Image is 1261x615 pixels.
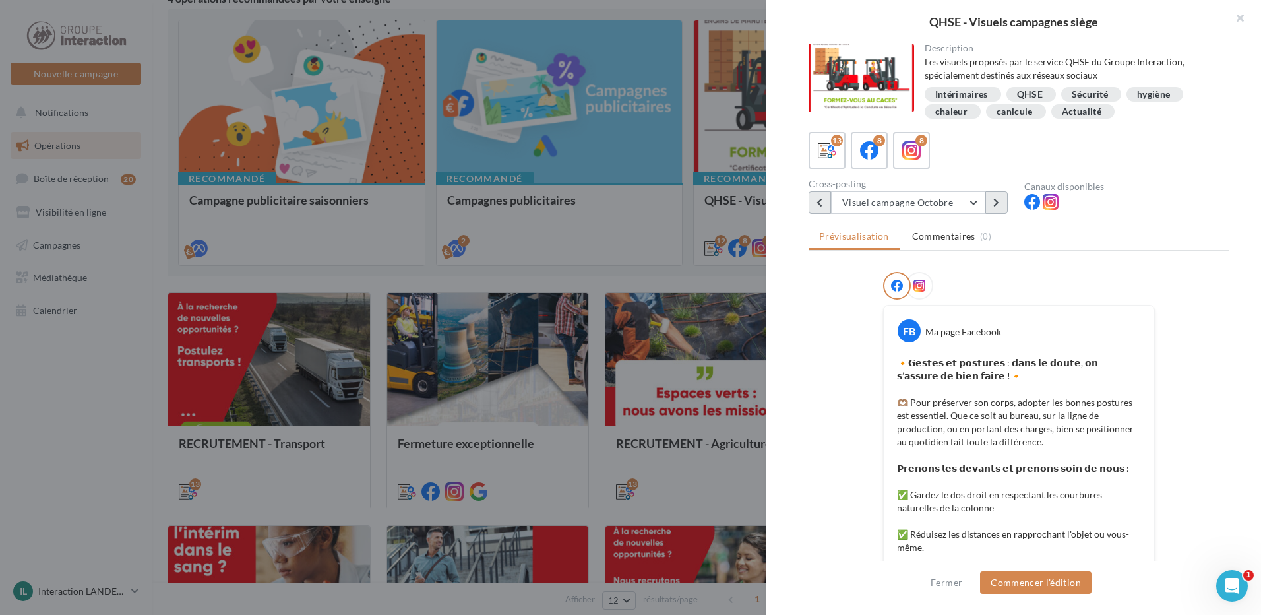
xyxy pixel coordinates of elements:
[997,107,1033,117] div: canicule
[809,179,1014,189] div: Cross-posting
[787,16,1240,28] div: QHSE - Visuels campagnes siège
[925,44,1219,53] div: Description
[935,90,988,100] div: Intérimaires
[925,325,1001,339] div: Ma page Facebook
[831,191,985,214] button: Visuel campagne Octobre
[1017,90,1043,100] div: QHSE
[898,319,921,342] div: FB
[831,135,843,146] div: 13
[915,135,927,146] div: 8
[935,107,968,117] div: chaleur
[1062,107,1101,117] div: Actualité
[925,575,968,591] button: Fermer
[1243,570,1254,581] span: 1
[912,230,975,243] span: Commentaires
[925,55,1219,82] div: Les visuels proposés par le service QHSE du Groupe Interaction, spécialement destinés aux réseaux...
[1072,90,1108,100] div: Sécurité
[980,231,991,242] span: (0)
[1137,90,1170,100] div: hygiène
[1024,182,1229,191] div: Canaux disponibles
[980,571,1092,594] button: Commencer l'édition
[873,135,885,146] div: 8
[1216,570,1248,602] iframe: Intercom live chat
